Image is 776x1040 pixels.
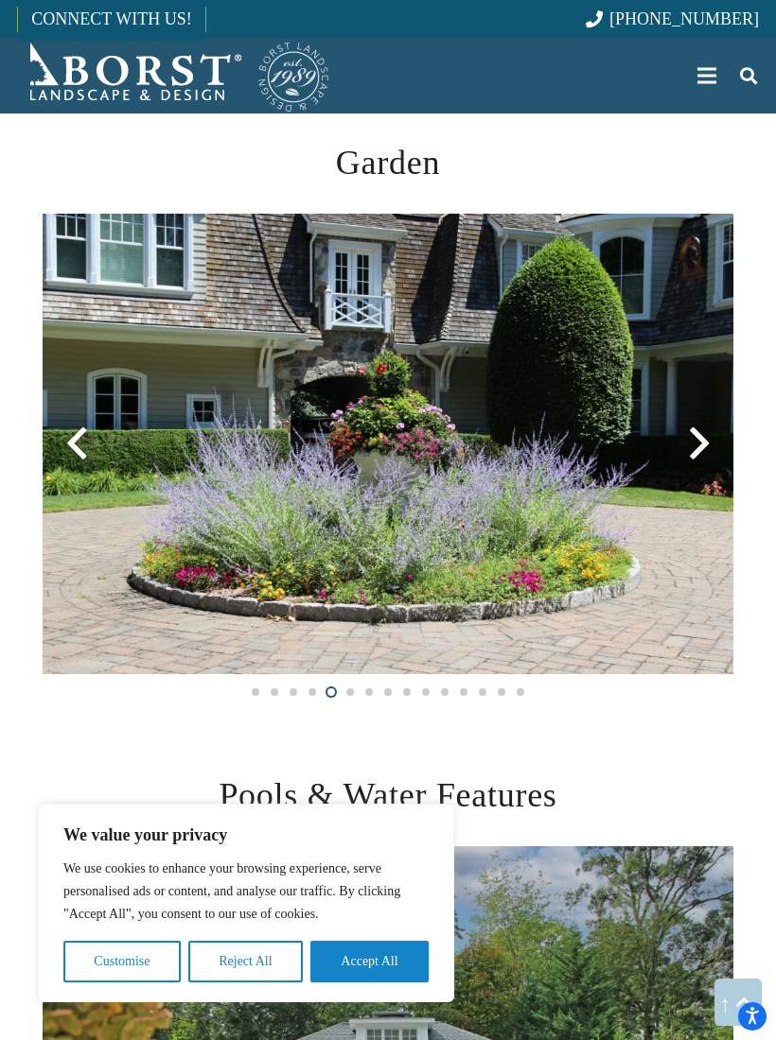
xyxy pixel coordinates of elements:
[63,858,429,926] p: We use cookies to enhance your browsing experience, serve personalised ads or content, and analys...
[310,941,429,982] button: Accept All
[188,941,303,982] button: Reject All
[43,137,733,188] h2: Garden
[63,823,429,846] p: We value your privacy
[609,9,759,28] span: [PHONE_NUMBER]
[714,979,762,1026] a: Back to top
[684,52,731,99] a: Menu
[17,38,331,113] a: Borst-Logo
[730,52,767,99] a: Search
[586,9,759,28] a: [PHONE_NUMBER]
[43,770,733,821] h2: Pools & Water Features
[63,941,181,982] button: Customise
